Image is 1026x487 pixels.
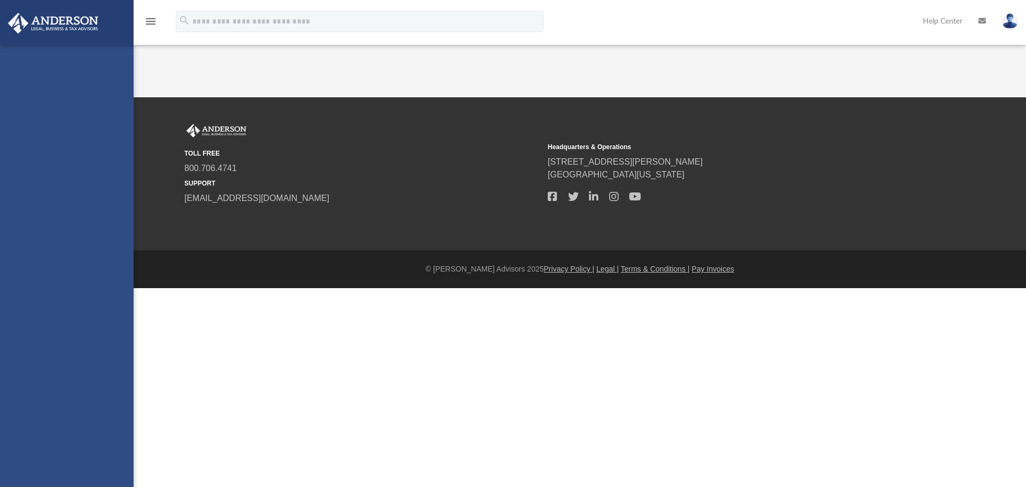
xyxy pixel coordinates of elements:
div: © [PERSON_NAME] Advisors 2025 [134,264,1026,275]
a: Privacy Policy | [544,265,595,273]
a: 800.706.4741 [184,164,237,173]
i: search [178,14,190,26]
a: Legal | [596,265,619,273]
a: [STREET_ADDRESS][PERSON_NAME] [548,157,703,166]
img: Anderson Advisors Platinum Portal [184,124,248,138]
img: Anderson Advisors Platinum Portal [5,13,102,34]
a: [GEOGRAPHIC_DATA][US_STATE] [548,170,685,179]
a: Terms & Conditions | [621,265,690,273]
small: Headquarters & Operations [548,142,904,152]
i: menu [144,15,157,28]
small: SUPPORT [184,179,540,188]
img: User Pic [1002,13,1018,29]
a: menu [144,20,157,28]
a: Pay Invoices [691,265,734,273]
small: TOLL FREE [184,149,540,158]
a: [EMAIL_ADDRESS][DOMAIN_NAME] [184,194,329,203]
